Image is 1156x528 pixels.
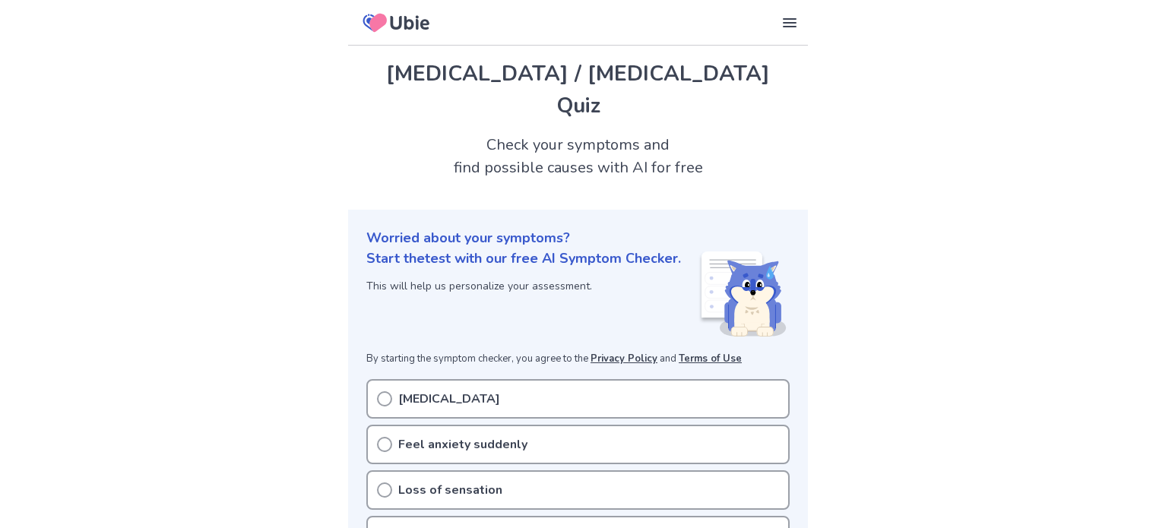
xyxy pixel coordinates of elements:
img: Shiba [698,251,787,337]
p: Worried about your symptoms? [366,228,790,248]
h2: Check your symptoms and find possible causes with AI for free [348,134,808,179]
p: [MEDICAL_DATA] [398,390,500,408]
p: By starting the symptom checker, you agree to the and [366,352,790,367]
h1: [MEDICAL_DATA] / [MEDICAL_DATA] Quiz [366,58,790,122]
a: Privacy Policy [591,352,657,365]
p: Feel anxiety suddenly [398,435,527,454]
p: Start the test with our free AI Symptom Checker. [366,248,681,269]
p: This will help us personalize your assessment. [366,278,681,294]
p: Loss of sensation [398,481,502,499]
a: Terms of Use [679,352,742,365]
